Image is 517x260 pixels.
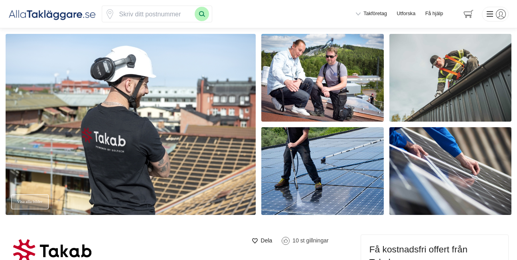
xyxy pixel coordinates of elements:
span: Takföretag [363,10,387,18]
svg: Pin / Karta [105,9,115,19]
img: Bild på Takab – solcellsenergi företag & solcellsföretag i Falun (Dalarnas län) [389,127,512,215]
a: Utforska [397,10,416,18]
a: Klicka för att gilla Takab [278,234,332,246]
img: Företagsbild på Takab – En solcellsföretag i Dalarnas län [389,34,512,122]
span: Dela [261,236,272,245]
img: takab-solceller [6,34,256,215]
a: Visa alla bilder [11,194,49,210]
span: 10 [292,237,299,244]
img: Bild på Takab – solcellsföretag i Falun [261,127,384,215]
span: st gillningar [300,237,329,244]
span: Klicka för att använda din position. [105,9,115,19]
img: Företagsbild på Takab – Ett solcellsenergi företag i Dalarnas län 2023 [261,34,384,122]
span: navigation-cart [458,7,479,21]
span: Få hjälp [425,10,443,18]
a: Dela [249,235,275,246]
input: Skriv ditt postnummer [115,6,195,22]
button: Sök med postnummer [195,7,209,21]
img: Alla Takläggare [8,8,96,21]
